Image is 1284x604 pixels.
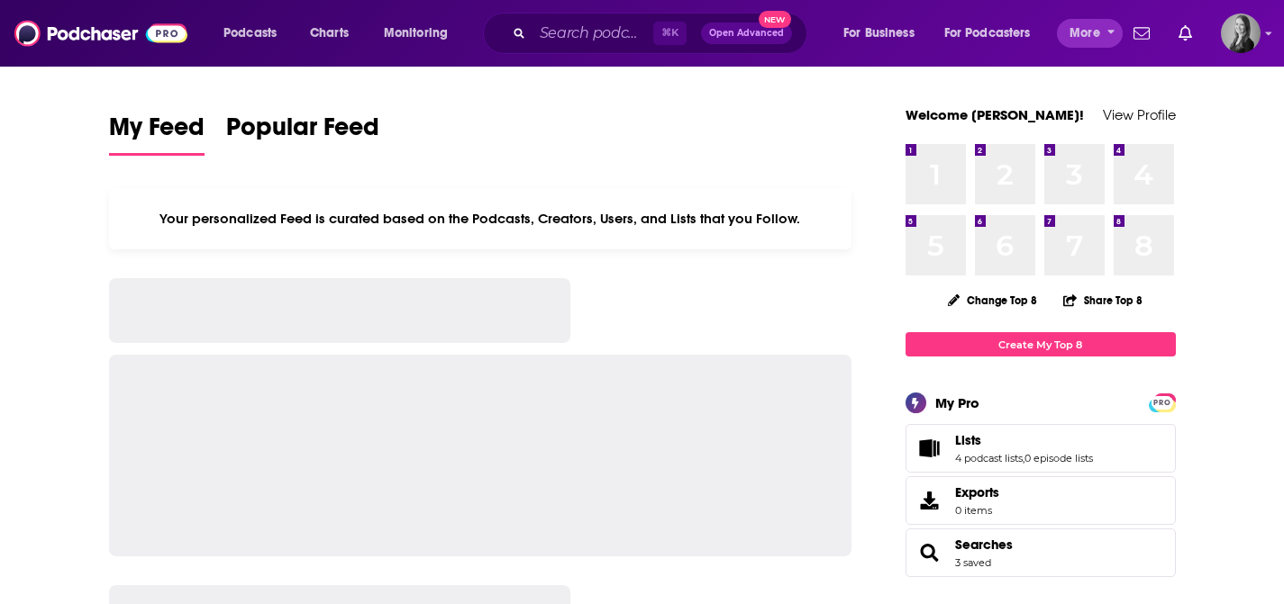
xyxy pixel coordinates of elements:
[937,289,1049,311] button: Change Top 8
[955,484,999,500] span: Exports
[211,19,300,48] button: open menu
[944,21,1031,46] span: For Podcasters
[1152,395,1173,409] a: PRO
[906,424,1176,473] span: Lists
[1152,396,1173,410] span: PRO
[1221,14,1261,53] button: Show profile menu
[1070,21,1100,46] span: More
[1024,452,1093,464] a: 0 episode lists
[955,556,991,569] a: 3 saved
[384,21,448,46] span: Monitoring
[1126,18,1157,49] a: Show notifications dropdown
[653,22,687,45] span: ⌘ K
[935,394,979,411] div: My Pro
[843,21,915,46] span: For Business
[1221,14,1261,53] span: Logged in as katieTBG
[955,432,981,448] span: Lists
[701,23,792,44] button: Open AdvancedNew
[310,21,349,46] span: Charts
[109,188,852,249] div: Your personalized Feed is curated based on the Podcasts, Creators, Users, and Lists that you Follow.
[1221,14,1261,53] img: User Profile
[371,19,471,48] button: open menu
[912,436,948,461] a: Lists
[955,504,999,517] span: 0 items
[223,21,277,46] span: Podcasts
[298,19,360,48] a: Charts
[906,528,1176,577] span: Searches
[912,540,948,565] a: Searches
[955,432,1093,448] a: Lists
[1062,283,1143,318] button: Share Top 8
[709,29,784,38] span: Open Advanced
[955,536,1013,553] a: Searches
[912,488,948,513] span: Exports
[109,112,205,153] span: My Feed
[1103,106,1176,123] a: View Profile
[226,112,379,156] a: Popular Feed
[906,106,1084,123] a: Welcome [PERSON_NAME]!
[759,11,791,28] span: New
[906,476,1176,525] a: Exports
[955,452,1023,464] a: 4 podcast lists
[500,13,824,54] div: Search podcasts, credits, & more...
[109,112,205,156] a: My Feed
[906,332,1176,356] a: Create My Top 8
[1171,18,1199,49] a: Show notifications dropdown
[1057,19,1123,48] button: open menu
[1023,452,1024,464] span: ,
[831,19,937,48] button: open menu
[933,19,1057,48] button: open menu
[533,19,653,48] input: Search podcasts, credits, & more...
[226,112,379,153] span: Popular Feed
[14,16,187,50] img: Podchaser - Follow, Share and Rate Podcasts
